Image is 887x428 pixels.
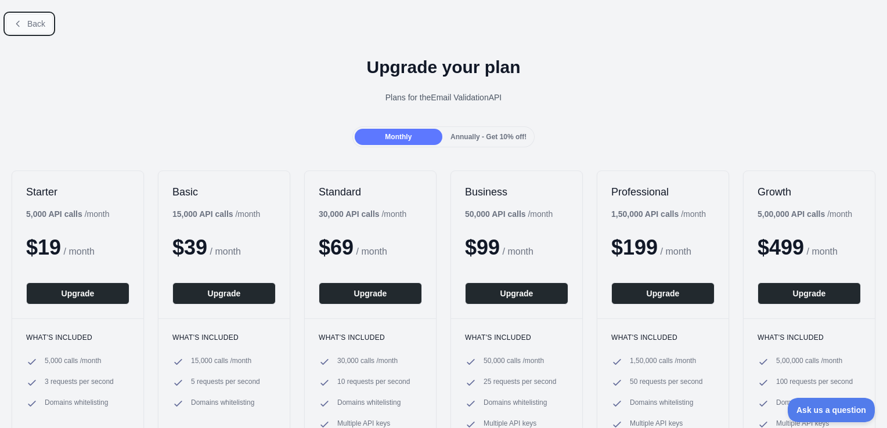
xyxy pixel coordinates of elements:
[319,209,380,219] b: 30,000 API calls
[319,185,422,199] h2: Standard
[758,209,825,219] b: 5,00,000 API calls
[788,398,875,422] iframe: Toggle Customer Support
[611,208,706,220] div: / month
[465,185,568,199] h2: Business
[319,235,354,259] span: $ 69
[319,208,406,220] div: / month
[465,208,553,220] div: / month
[611,235,658,259] span: $ 199
[611,185,715,199] h2: Professional
[465,209,526,219] b: 50,000 API calls
[465,235,500,259] span: $ 99
[611,209,679,219] b: 1,50,000 API calls
[758,235,804,259] span: $ 499
[758,208,852,220] div: / month
[758,185,861,199] h2: Growth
